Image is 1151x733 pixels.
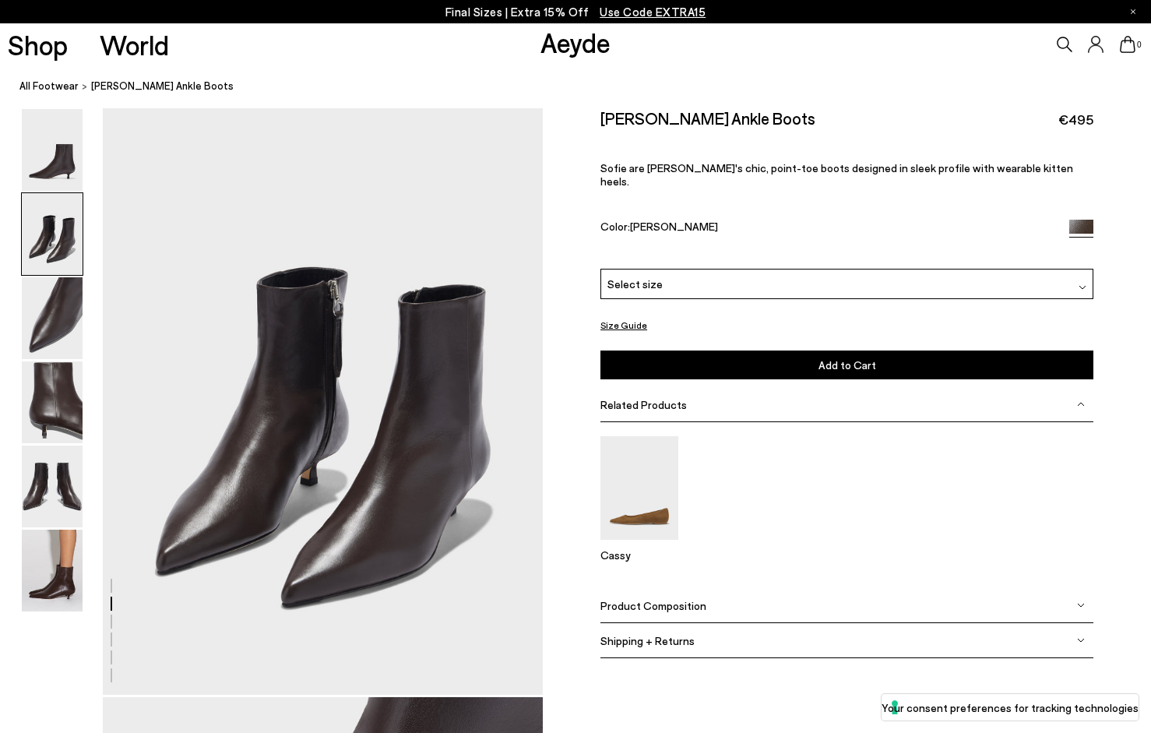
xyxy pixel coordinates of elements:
a: All Footwear [19,78,79,94]
img: Sofie Leather Ankle Boots - Image 5 [22,446,83,527]
p: Final Sizes | Extra 15% Off [445,2,706,22]
a: Aeyde [540,26,611,58]
img: svg%3E [1077,400,1085,408]
label: Your consent preferences for tracking technologies [882,700,1139,716]
img: svg%3E [1077,601,1085,609]
span: €495 [1058,110,1093,129]
h2: [PERSON_NAME] Ankle Boots [600,108,815,128]
span: Navigate to /collections/ss25-final-sizes [600,5,706,19]
nav: breadcrumb [19,65,1151,108]
img: Sofie Leather Ankle Boots - Image 1 [22,109,83,191]
img: Sofie Leather Ankle Boots - Image 4 [22,361,83,443]
p: Sofie are [PERSON_NAME]'s chic, point-toe boots designed in sleek profile with wearable kitten he... [600,161,1093,188]
a: World [100,31,169,58]
span: Product Composition [600,599,706,612]
button: Size Guide [600,315,647,335]
span: 0 [1135,41,1143,49]
img: Sofie Leather Ankle Boots - Image 2 [22,193,83,275]
img: Sofie Leather Ankle Boots - Image 3 [22,277,83,359]
a: Cassy Pointed-Toe Suede Flats Cassy [600,529,678,562]
a: 0 [1120,36,1135,53]
button: Add to Cart [600,351,1093,379]
span: [PERSON_NAME] Ankle Boots [91,78,234,94]
button: Your consent preferences for tracking technologies [882,694,1139,721]
span: Related Products [600,398,687,411]
span: Add to Cart [818,358,876,372]
div: Color: [600,220,1054,238]
img: svg%3E [1077,636,1085,644]
img: Sofie Leather Ankle Boots - Image 6 [22,530,83,611]
span: [PERSON_NAME] [630,220,718,233]
a: Shop [8,31,68,58]
span: Select size [607,276,663,292]
img: svg%3E [1079,284,1086,291]
span: Shipping + Returns [600,634,695,647]
p: Cassy [600,548,678,562]
img: Cassy Pointed-Toe Suede Flats [600,436,678,540]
